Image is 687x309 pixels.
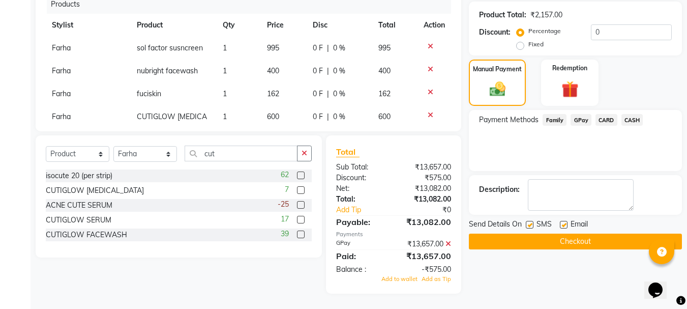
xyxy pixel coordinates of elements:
div: CUTIGLOW SERUM [46,215,111,226]
div: ₹2,157.00 [530,10,562,20]
label: Redemption [552,64,587,73]
span: 0 % [333,66,345,76]
div: ₹13,657.00 [394,162,459,173]
div: Product Total: [479,10,526,20]
img: _gift.svg [556,79,584,100]
span: 17 [281,214,289,224]
span: -25 [278,199,289,210]
span: 0 % [333,111,345,122]
span: | [327,89,329,99]
span: 1 [223,66,227,75]
span: 0 F [313,43,323,53]
div: ₹13,082.00 [394,216,459,228]
div: ₹13,657.00 [394,250,459,262]
span: Farha [52,66,71,75]
span: Farha [52,43,71,52]
span: fuciskin [137,89,161,98]
div: Discount: [328,173,394,183]
div: Payable: [328,216,394,228]
span: 7 [285,184,289,195]
div: ACNE CUTE SERUM [46,200,112,211]
span: Farha [52,89,71,98]
span: 400 [267,66,279,75]
div: CUTIGLOW [MEDICAL_DATA] [46,185,144,196]
span: CASH [621,114,643,126]
img: _cash.svg [485,80,511,98]
span: 0 F [313,89,323,99]
th: Stylist [46,14,131,37]
div: Paid: [328,250,394,262]
span: 995 [378,43,391,52]
a: Add Tip [328,205,404,215]
span: 0 F [313,111,323,122]
span: 162 [378,89,391,98]
span: Add as Tip [422,275,451,283]
span: GPay [571,114,591,126]
div: ₹575.00 [394,173,459,183]
span: 600 [378,112,391,121]
th: Qty [217,14,261,37]
span: Family [543,114,566,126]
div: ₹13,082.00 [394,183,459,194]
th: Total [372,14,418,37]
div: Balance : [328,264,394,275]
div: CUTIGLOW FACEWASH [46,230,127,240]
span: Send Details On [469,219,522,232]
iframe: chat widget [644,268,677,299]
span: 1 [223,43,227,52]
span: 39 [281,229,289,239]
div: isocute 20 (per strip) [46,171,112,181]
span: 62 [281,170,289,180]
span: 0 % [333,89,345,99]
input: Search or Scan [185,146,297,161]
div: GPay [328,239,394,249]
span: | [327,43,329,53]
div: ₹13,082.00 [394,194,459,205]
span: Payment Methods [479,115,539,125]
div: ₹13,657.00 [394,239,459,249]
span: Email [571,219,588,232]
div: Net: [328,183,394,194]
div: ₹0 [405,205,459,215]
span: Add to wallet [381,275,417,283]
div: Description: [479,184,520,195]
span: | [327,111,329,122]
span: sol factor susncreen [137,43,203,52]
button: Checkout [469,234,682,249]
th: Action [417,14,451,37]
th: Product [131,14,217,37]
th: Price [261,14,306,37]
span: 1 [223,112,227,121]
label: Fixed [528,40,544,49]
span: 1 [223,89,227,98]
span: CARD [595,114,617,126]
div: Total: [328,194,394,205]
label: Manual Payment [473,65,522,74]
span: 0 F [313,66,323,76]
div: Sub Total: [328,162,394,173]
span: 400 [378,66,391,75]
th: Disc [307,14,372,37]
span: 600 [267,112,279,121]
span: Total [336,147,360,157]
span: 162 [267,89,279,98]
div: Payments [336,230,451,239]
div: -₹575.00 [394,264,459,275]
span: 995 [267,43,279,52]
span: 0 % [333,43,345,53]
span: CUTIGLOW [MEDICAL_DATA] [137,112,207,132]
div: Discount: [479,27,511,38]
span: SMS [536,219,552,232]
label: Percentage [528,26,561,36]
span: Farha [52,112,71,121]
span: nubright facewash [137,66,198,75]
span: | [327,66,329,76]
